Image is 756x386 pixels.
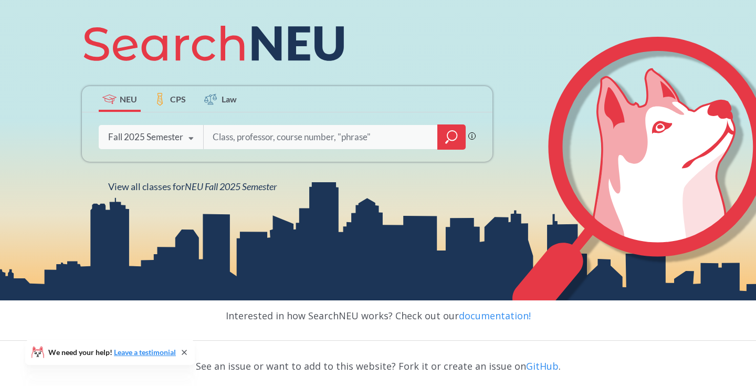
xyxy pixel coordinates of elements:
svg: magnifying glass [445,130,458,144]
span: Law [222,93,237,105]
a: documentation! [459,309,531,322]
input: Class, professor, course number, "phrase" [212,126,430,148]
a: GitHub [526,360,559,372]
span: NEU [120,93,137,105]
span: CPS [170,93,186,105]
span: NEU Fall 2025 Semester [185,181,277,192]
span: View all classes for [108,181,277,192]
div: magnifying glass [437,124,466,150]
div: Fall 2025 Semester [108,131,183,143]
